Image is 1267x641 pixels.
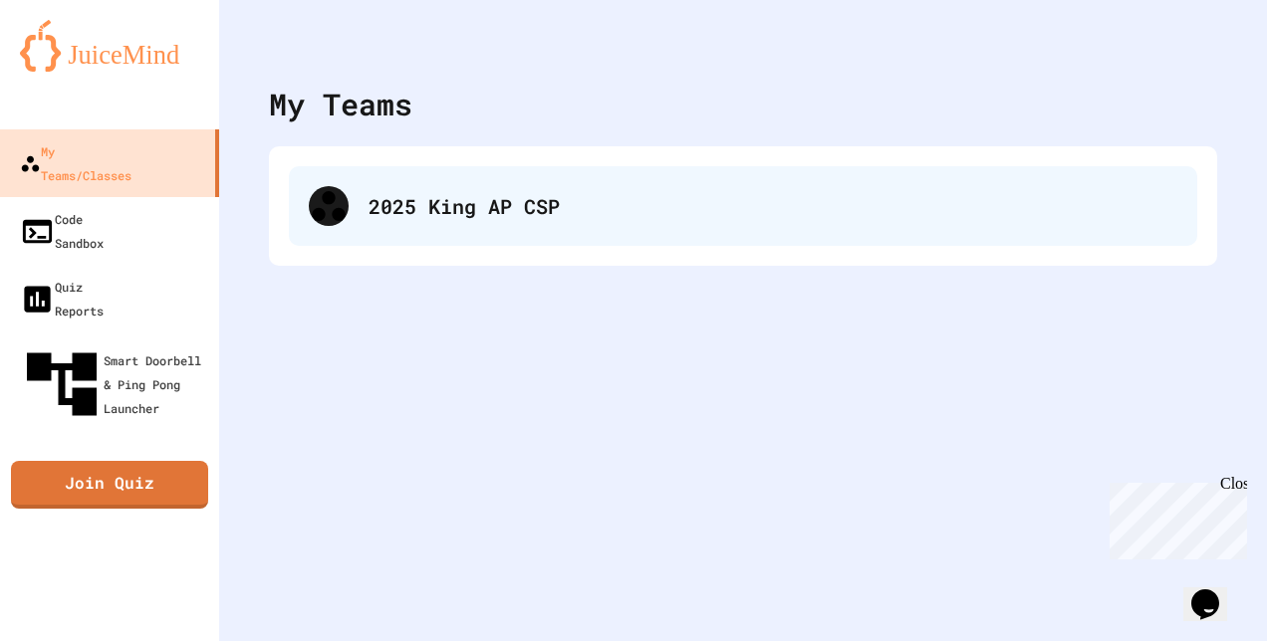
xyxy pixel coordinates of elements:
[1102,475,1247,559] iframe: chat widget
[20,207,104,255] div: Code Sandbox
[289,166,1197,246] div: 2025 King AP CSP
[20,20,199,72] img: logo-orange.svg
[20,342,211,426] div: Smart Doorbell & Ping Pong Launcher
[20,275,104,322] div: Quiz Reports
[20,139,131,187] div: My Teams/Classes
[8,8,137,126] div: Chat with us now!Close
[11,461,208,509] a: Join Quiz
[369,191,1177,221] div: 2025 King AP CSP
[1183,561,1247,621] iframe: chat widget
[269,82,412,126] div: My Teams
